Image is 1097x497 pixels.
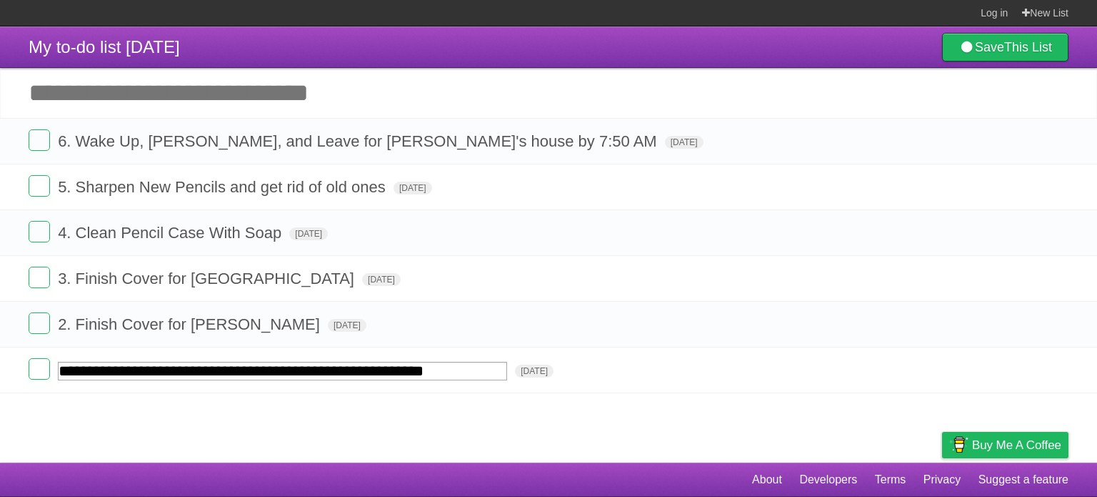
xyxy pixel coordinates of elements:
[29,267,50,288] label: Done
[515,365,553,378] span: [DATE]
[1004,40,1052,54] b: This List
[799,466,857,493] a: Developers
[58,270,358,287] span: 3. Finish Cover for [GEOGRAPHIC_DATA]
[942,432,1068,458] a: Buy me a coffee
[394,182,432,195] span: [DATE]
[875,466,906,493] a: Terms
[58,224,285,242] span: 4. Clean Pencil Case With Soap
[29,37,180,56] span: My to-do list [DATE]
[923,466,961,493] a: Privacy
[289,227,328,240] span: [DATE]
[972,433,1061,458] span: Buy me a coffee
[58,132,661,150] span: 6. Wake Up, [PERSON_NAME], and Leave for [PERSON_NAME]'s house by 7:50 AM
[29,129,50,151] label: Done
[942,33,1068,61] a: SaveThis List
[752,466,782,493] a: About
[58,178,389,196] span: 5. Sharpen New Pencils and get rid of old ones
[29,358,50,380] label: Done
[29,175,50,197] label: Done
[362,273,401,286] span: [DATE]
[665,136,703,149] span: [DATE]
[29,221,50,242] label: Done
[29,313,50,334] label: Done
[58,315,324,333] span: 2. Finish Cover for [PERSON_NAME]
[949,433,968,457] img: Buy me a coffee
[328,319,366,332] span: [DATE]
[978,466,1068,493] a: Suggest a feature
